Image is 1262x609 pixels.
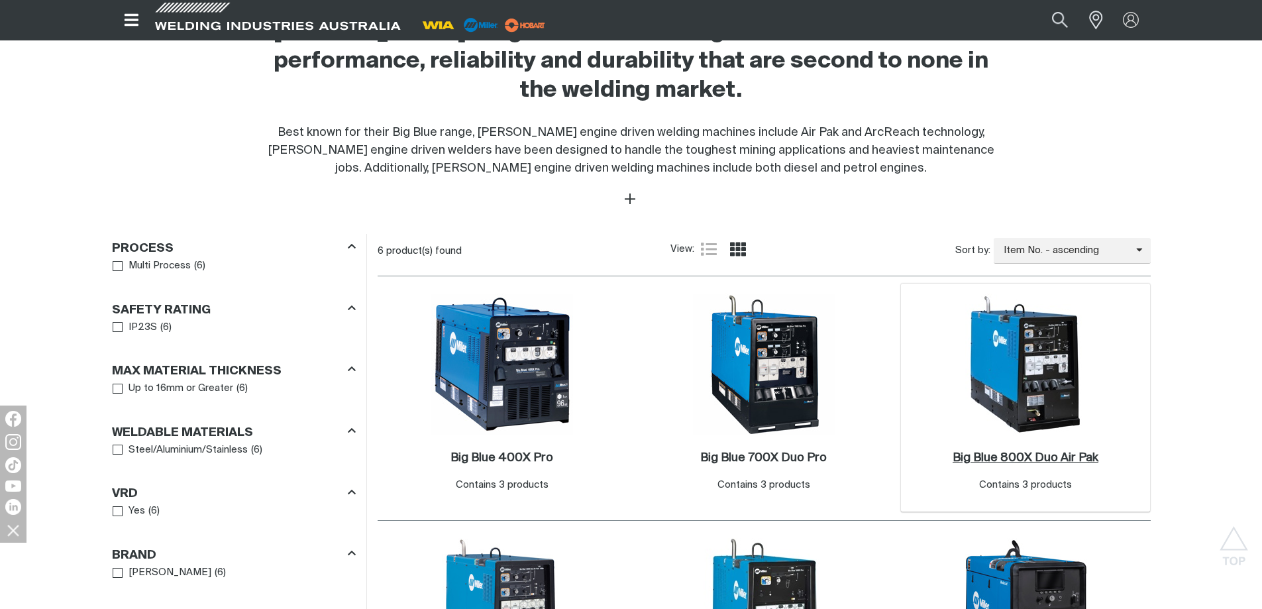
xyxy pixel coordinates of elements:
[386,246,462,256] span: product(s) found
[5,411,21,427] img: Facebook
[701,241,717,257] a: List view
[112,423,356,441] div: Weldable Materials
[129,504,145,519] span: Yes
[112,300,356,318] div: Safety Rating
[112,241,174,256] h3: Process
[112,303,211,318] h3: Safety Rating
[450,452,553,464] h2: Big Blue 400X Pro
[693,294,835,435] img: Big Blue 700X Duo Pro
[5,499,21,515] img: LinkedIn
[2,519,25,541] img: hide socials
[148,504,160,519] span: ( 6 )
[113,441,355,459] ul: Weldable Materials
[215,565,226,581] span: ( 6 )
[268,127,994,174] span: Best known for their Big Blue range, [PERSON_NAME] engine driven welding machines include Air Pak...
[160,320,172,335] span: ( 6 )
[1020,5,1082,35] input: Product name or item number...
[456,478,549,493] div: Contains 3 products
[112,364,282,379] h3: Max Material Thickness
[431,294,573,435] img: Big Blue 400X Pro
[700,451,827,466] a: Big Blue 700X Duo Pro
[112,548,156,563] h3: Brand
[258,18,1005,105] h2: [PERSON_NAME] range of industrial engine driven welders offer performance, reliability and durabi...
[113,502,146,520] a: Yes
[501,20,549,30] a: miller
[113,380,234,398] a: Up to 16mm or Greater
[112,486,138,502] h3: VRD
[251,443,262,458] span: ( 6 )
[994,243,1136,258] span: Item No. - ascending
[378,245,671,258] div: 6
[953,452,1098,464] h2: Big Blue 800X Duo Air Pak
[112,484,356,502] div: VRD
[955,243,990,258] span: Sort by:
[129,443,248,458] span: Steel/Aluminium/Stainless
[113,257,355,275] ul: Process
[112,425,253,441] h3: Weldable Materials
[670,242,694,257] span: View:
[450,451,553,466] a: Big Blue 400X Pro
[129,320,157,335] span: IP23S
[700,452,827,464] h2: Big Blue 700X Duo Pro
[113,319,158,337] a: IP23S
[112,362,356,380] div: Max Material Thickness
[113,380,355,398] ul: Max Material Thickness
[717,478,810,493] div: Contains 3 products
[129,565,211,581] span: [PERSON_NAME]
[1037,5,1082,35] button: Search products
[5,480,21,492] img: YouTube
[501,15,549,35] img: miller
[129,381,233,396] span: Up to 16mm or Greater
[5,457,21,473] img: TikTok
[113,441,248,459] a: Steel/Aluminium/Stainless
[129,258,191,274] span: Multi Process
[112,239,356,256] div: Process
[237,381,248,396] span: ( 6 )
[953,451,1098,466] a: Big Blue 800X Duo Air Pak
[5,434,21,450] img: Instagram
[113,502,355,520] ul: VRD
[112,545,356,563] div: Brand
[113,564,355,582] ul: Brand
[1219,526,1249,556] button: Scroll to top
[113,257,191,275] a: Multi Process
[113,564,212,582] a: [PERSON_NAME]
[955,294,1096,435] img: Big Blue 800X Duo Air Pak
[194,258,205,274] span: ( 6 )
[979,478,1072,493] div: Contains 3 products
[378,234,1151,268] section: Product list controls
[113,319,355,337] ul: Safety Rating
